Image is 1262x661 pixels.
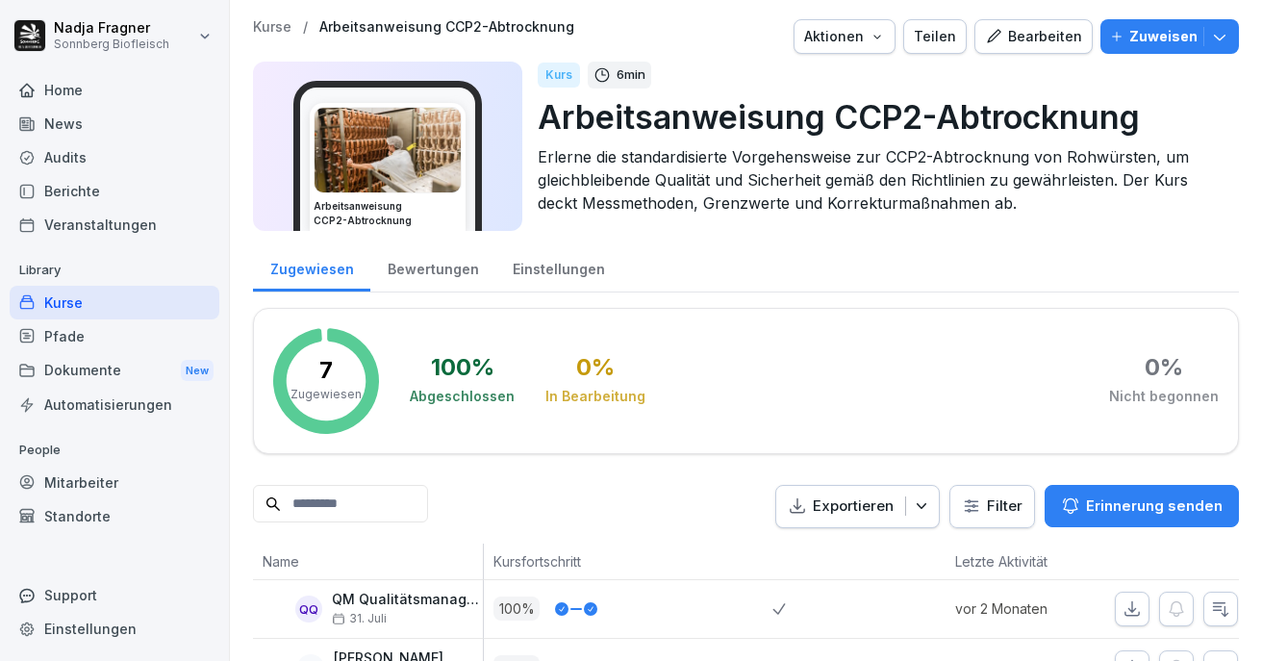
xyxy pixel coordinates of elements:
div: Dokumente [10,353,219,389]
p: People [10,435,219,466]
button: Erinnerung senden [1045,485,1239,527]
p: QM Qualitätsmanagement [332,592,483,608]
button: Zuweisen [1100,19,1239,54]
div: Abgeschlossen [410,387,515,406]
div: 0 % [576,356,615,379]
div: Bearbeiten [985,26,1082,47]
a: News [10,107,219,140]
a: Automatisierungen [10,388,219,421]
div: 0 % [1145,356,1183,379]
p: Library [10,255,219,286]
p: Exportieren [813,496,894,518]
p: Sonnberg Biofleisch [54,38,169,51]
div: 100 % [431,356,494,379]
a: Veranstaltungen [10,208,219,242]
p: / [303,19,308,36]
div: In Bearbeitung [545,387,645,406]
p: 7 [319,359,333,382]
button: Bearbeiten [974,19,1093,54]
div: Aktionen [804,26,885,47]
div: Filter [962,496,1022,516]
a: Kurse [10,286,219,319]
div: Kurs [538,63,580,88]
p: vor 2 Monaten [955,598,1090,619]
span: 31. Juli [332,612,387,625]
a: Einstellungen [495,242,621,292]
a: Bewertungen [370,242,495,292]
p: Name [263,551,473,572]
a: Berichte [10,174,219,208]
a: Kurse [253,19,291,36]
h3: Arbeitsanweisung CCP2-Abtrocknung [314,199,462,228]
div: Nicht begonnen [1109,387,1219,406]
button: Teilen [903,19,967,54]
a: Zugewiesen [253,242,370,292]
a: Standorte [10,499,219,533]
p: 6 min [617,65,645,85]
p: Nadja Fragner [54,20,169,37]
p: 100 % [493,597,540,621]
div: Support [10,578,219,612]
p: Arbeitsanweisung CCP2-Abtrocknung [538,92,1224,141]
a: DokumenteNew [10,353,219,389]
p: Erlerne die standardisierte Vorgehensweise zur CCP2-Abtrocknung von Rohwürsten, um gleichbleibend... [538,145,1224,215]
p: Erinnerung senden [1086,496,1223,517]
a: Arbeitsanweisung CCP2-Abtrocknung [319,19,574,36]
button: Aktionen [794,19,896,54]
p: Zugewiesen [290,386,362,403]
button: Filter [950,486,1034,527]
a: Audits [10,140,219,174]
p: Letzte Aktivität [955,551,1080,572]
div: QQ [295,596,322,623]
p: Zuweisen [1129,26,1198,47]
a: Pfade [10,319,219,353]
div: New [181,360,214,382]
img: kcy5zsy084eomyfwy436ysas.png [315,108,461,192]
a: Mitarbeiter [10,466,219,499]
button: Exportieren [775,485,940,528]
a: Home [10,73,219,107]
a: Einstellungen [10,612,219,646]
p: Kursfortschritt [493,551,763,572]
div: Teilen [914,26,956,47]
